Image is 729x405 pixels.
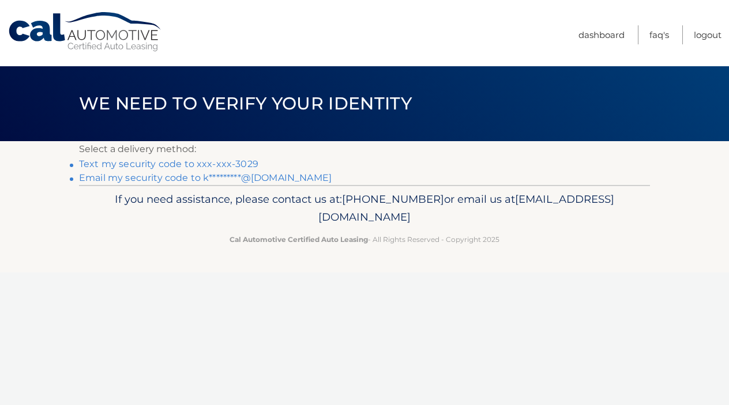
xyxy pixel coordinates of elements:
a: Text my security code to xxx-xxx-3029 [79,158,258,169]
a: Cal Automotive [7,12,163,52]
p: If you need assistance, please contact us at: or email us at [87,190,642,227]
a: Dashboard [578,25,625,44]
a: FAQ's [649,25,669,44]
a: Email my security code to k*********@[DOMAIN_NAME] [79,172,332,183]
a: Logout [694,25,722,44]
p: Select a delivery method: [79,141,650,157]
strong: Cal Automotive Certified Auto Leasing [230,235,368,244]
p: - All Rights Reserved - Copyright 2025 [87,233,642,245]
span: We need to verify your identity [79,93,412,114]
span: [PHONE_NUMBER] [342,192,444,206]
